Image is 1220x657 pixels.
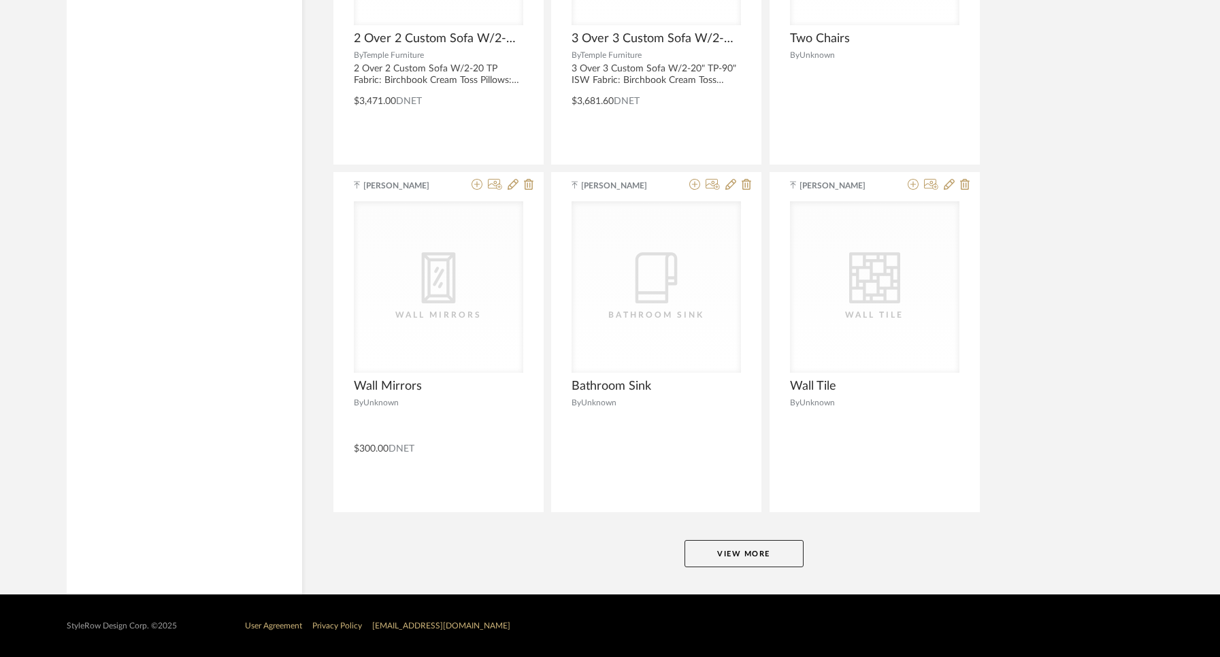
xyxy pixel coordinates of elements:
span: By [354,399,363,407]
span: By [790,399,799,407]
span: Wall Mirrors [354,379,422,394]
div: StyleRow Design Corp. ©2025 [67,621,177,631]
span: DNET [614,97,640,106]
span: By [572,51,580,59]
div: Wall Tile [806,308,942,322]
span: Unknown [581,399,616,407]
span: Unknown [799,51,835,59]
span: By [354,51,363,59]
span: By [790,51,799,59]
span: Unknown [799,399,835,407]
span: 2 Over 2 Custom Sofa W/2-20 TP-60" ISW [354,31,518,46]
span: By [572,399,581,407]
button: View More [685,540,804,567]
span: DNET [389,444,414,454]
span: Bathroom Sink [572,379,651,394]
div: 3 Over 3 Custom Sofa W/2-20" TP-90" ISW Fabric: Birchbook Cream Toss Pillows: France Indigo [572,63,741,86]
span: $3,681.60 [572,97,614,106]
span: Unknown [363,399,399,407]
span: DNET [396,97,422,106]
span: $300.00 [354,444,389,454]
a: [EMAIL_ADDRESS][DOMAIN_NAME] [372,622,510,630]
span: $3,471.00 [354,97,396,106]
span: Temple Furniture [580,51,642,59]
div: 2 Over 2 Custom Sofa W/2-20 TP Fabric: Birchbook Cream Toss Pillows: France Indigo [354,63,523,86]
a: Privacy Policy [312,622,362,630]
span: [PERSON_NAME] [581,180,667,192]
div: Wall Mirrors [370,308,506,322]
span: 3 Over 3 Custom Sofa W/2-20" TP-90" ISW [572,31,736,46]
div: Bathroom Sink [589,308,725,322]
span: Two Chairs [790,31,850,46]
a: User Agreement [245,622,302,630]
span: Wall Tile [790,379,836,394]
span: Temple Furniture [363,51,424,59]
span: [PERSON_NAME] [799,180,885,192]
span: [PERSON_NAME] [363,180,449,192]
